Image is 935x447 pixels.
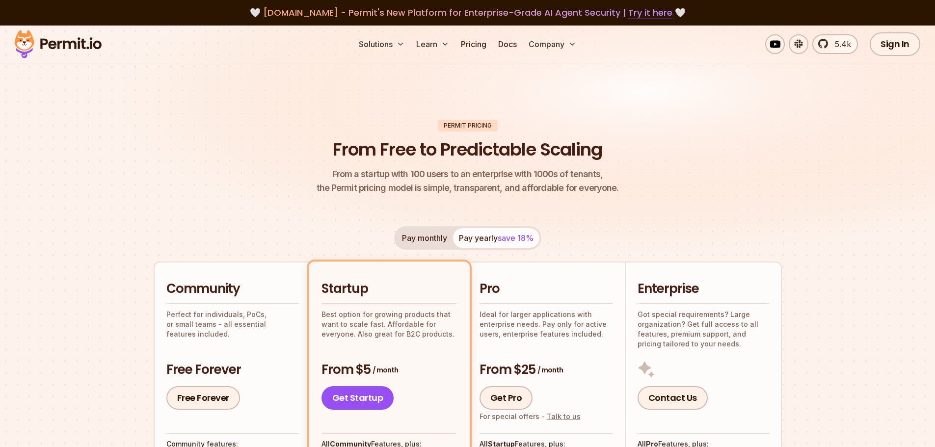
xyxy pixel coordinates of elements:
[480,412,581,421] div: For special offers -
[525,34,580,54] button: Company
[24,6,911,20] div: 🤍 🤍
[812,34,858,54] a: 5.4k
[166,361,299,379] h3: Free Forever
[321,280,457,298] h2: Startup
[10,27,106,61] img: Permit logo
[457,34,490,54] a: Pricing
[396,228,453,248] button: Pay monthly
[638,310,769,349] p: Got special requirements? Large organization? Get full access to all features, premium support, a...
[373,365,398,375] span: / month
[480,280,613,298] h2: Pro
[317,167,619,181] span: From a startup with 100 users to an enterprise with 1000s of tenants,
[166,280,299,298] h2: Community
[321,361,457,379] h3: From $5
[166,386,240,410] a: Free Forever
[638,280,769,298] h2: Enterprise
[870,32,920,56] a: Sign In
[829,38,851,50] span: 5.4k
[412,34,453,54] button: Learn
[480,386,533,410] a: Get Pro
[480,361,613,379] h3: From $25
[547,412,581,421] a: Talk to us
[537,365,563,375] span: / month
[321,386,394,410] a: Get Startup
[166,310,299,339] p: Perfect for individuals, PoCs, or small teams - all essential features included.
[494,34,521,54] a: Docs
[317,167,619,195] p: the Permit pricing model is simple, transparent, and affordable for everyone.
[438,120,498,131] div: Permit Pricing
[263,6,672,19] span: [DOMAIN_NAME] - Permit's New Platform for Enterprise-Grade AI Agent Security |
[638,386,708,410] a: Contact Us
[355,34,408,54] button: Solutions
[628,6,672,19] a: Try it here
[321,310,457,339] p: Best option for growing products that want to scale fast. Affordable for everyone. Also great for...
[480,310,613,339] p: Ideal for larger applications with enterprise needs. Pay only for active users, enterprise featur...
[333,137,602,162] h1: From Free to Predictable Scaling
